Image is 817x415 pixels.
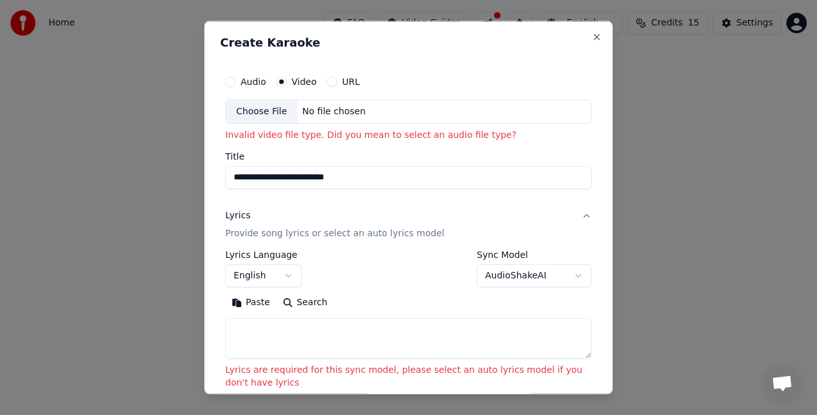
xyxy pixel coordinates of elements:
[276,292,334,312] button: Search
[292,77,317,86] label: Video
[220,37,597,49] h2: Create Karaoke
[225,209,250,222] div: Lyrics
[342,77,360,86] label: URL
[225,128,592,141] p: Invalid video file type. Did you mean to select an audio file type?
[226,100,297,123] div: Choose File
[477,250,592,259] label: Sync Model
[225,250,592,399] div: LyricsProvide song lyrics or select an auto lyrics model
[225,250,302,259] label: Lyrics Language
[225,292,276,312] button: Paste
[225,199,592,250] button: LyricsProvide song lyrics or select an auto lyrics model
[225,363,592,389] p: Lyrics are required for this sync model, please select an auto lyrics model if you don't have lyrics
[297,105,371,118] div: No file chosen
[225,227,444,239] p: Provide song lyrics or select an auto lyrics model
[241,77,266,86] label: Audio
[225,151,592,160] label: Title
